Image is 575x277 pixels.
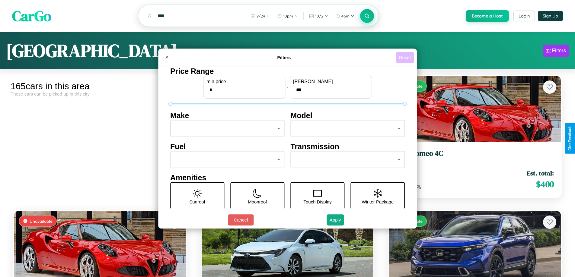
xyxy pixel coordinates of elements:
[291,111,405,120] h4: Model
[327,214,344,225] button: Apply
[538,11,563,21] button: Sign Up
[291,142,405,151] h4: Transmission
[552,48,566,54] div: Filters
[287,83,288,91] p: -
[257,14,265,18] span: 9 / 24
[228,214,254,225] button: Cancel
[543,45,569,57] button: Filters
[306,11,331,21] button: 10/2
[11,91,189,96] div: These cars can be picked up in this city.
[170,111,285,120] h4: Make
[396,149,554,164] a: Alfa Romeo 4C2016
[172,55,396,60] h4: Filters
[303,198,331,206] p: Touch Display
[248,11,273,21] button: 9/24
[206,79,282,84] label: min price
[189,198,205,206] p: Sunroof
[6,38,177,63] h1: [GEOGRAPHIC_DATA]
[527,169,554,178] span: Est. total:
[293,79,369,84] label: [PERSON_NAME]
[396,149,554,158] h3: Alfa Romeo 4C
[12,6,51,26] span: CarGo
[11,81,189,91] div: 165 cars in this area
[170,173,405,182] h4: Amenities
[30,219,53,224] span: Unavailable
[362,198,394,206] p: Winter Package
[274,11,301,21] button: 10pm
[170,142,285,151] h4: Fuel
[466,10,509,22] button: Become a Host
[341,14,350,18] span: 4pm
[513,11,535,21] button: Login
[315,14,323,18] span: 10 / 2
[396,52,414,63] button: Reset
[332,11,357,21] button: 4pm
[170,67,405,76] h4: Price Range
[248,198,267,206] p: Moonroof
[536,178,554,190] span: $ 400
[568,126,572,151] div: Give Feedback
[283,14,293,18] span: 10pm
